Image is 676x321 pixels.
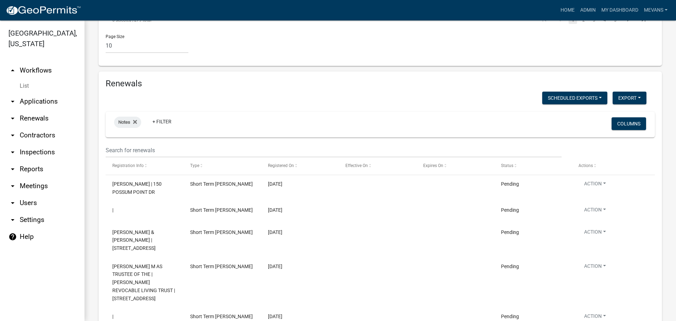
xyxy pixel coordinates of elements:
span: Short Term Rental Registration [190,314,253,319]
button: Export [613,92,646,104]
span: | [112,314,113,319]
button: Action [578,263,612,273]
button: Action [578,206,612,216]
span: Pending [501,207,519,213]
span: 8/15/2025 [268,264,282,269]
span: Short Term Rental Registration [190,229,253,235]
a: Mevans [641,4,670,17]
a: go to next page [621,16,635,24]
span: 8/16/2025 [268,207,282,213]
a: go to first page [538,16,551,24]
a: go to previous page [553,16,567,24]
span: HEDGES ASHLEY & JONATHAN FLACK | 125 RIVER LAKE CT [112,229,156,251]
span: Short Term Rental Registration [190,264,253,269]
i: arrow_drop_down [8,165,17,173]
span: BRITTANY EDWARDS | 150 POSSUM POINT DR [112,181,162,195]
datatable-header-cell: Effective On [339,158,417,174]
h4: Renewals [106,79,655,89]
span: Pending [501,229,519,235]
i: arrow_drop_down [8,131,17,140]
datatable-header-cell: Registered On [261,158,339,174]
span: Pending [501,314,519,319]
i: arrow_drop_down [8,216,17,224]
a: Admin [577,4,599,17]
span: Pending [501,264,519,269]
a: My Dashboard [599,4,641,17]
datatable-header-cell: Status [494,158,572,174]
span: Registration Info [112,163,144,168]
span: Expires On [423,163,443,168]
span: Effective On [345,163,368,168]
span: Pending [501,181,519,187]
datatable-header-cell: Type [183,158,261,174]
span: Actions [578,163,593,168]
button: Columns [612,117,646,130]
i: arrow_drop_down [8,182,17,190]
span: Status [501,163,513,168]
i: arrow_drop_up [8,66,17,75]
span: Notes [118,119,130,125]
span: Short Term Rental Registration [190,207,253,213]
datatable-header-cell: Actions [572,158,650,174]
a: go to last page [637,16,650,24]
span: Registered On [268,163,294,168]
datatable-header-cell: Registration Info [106,158,183,174]
span: 8/15/2025 [268,229,282,235]
span: 8/18/2025 [268,181,282,187]
i: arrow_drop_down [8,148,17,156]
span: | [112,207,113,213]
i: arrow_drop_down [8,97,17,106]
i: arrow_drop_down [8,114,17,123]
datatable-header-cell: Expires On [417,158,494,174]
a: Home [558,4,577,17]
span: Short Term Rental Registration [190,181,253,187]
input: Search for renewals [106,143,562,158]
a: + Filter [147,115,177,128]
span: RERUCHA JACQUIE M AS TRUSTEE OF THE | JACQUIE M RERUCHA REVOCABLE LIVING TRUST | 115 CEDAR COVE DR [112,264,175,301]
button: Action [578,228,612,239]
span: 8/11/2025 [268,314,282,319]
button: Action [578,180,612,190]
button: Scheduled Exports [542,92,607,104]
span: Type [190,163,199,168]
span: 0 selected / [112,18,134,23]
i: arrow_drop_down [8,199,17,207]
i: help [8,233,17,241]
